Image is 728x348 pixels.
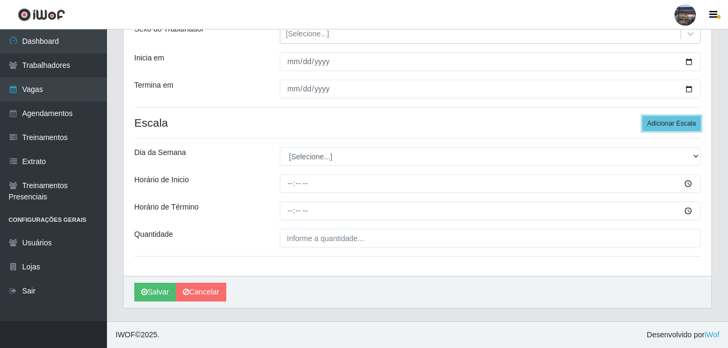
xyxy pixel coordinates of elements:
[116,329,159,341] span: © 2025 .
[280,52,701,71] input: 00/00/0000
[134,283,176,301] button: Salvar
[134,202,198,213] label: Horário de Término
[134,147,186,158] label: Dia da Semana
[642,116,701,131] button: Adicionar Escala
[286,28,329,40] div: [Selecione...]
[134,80,173,91] label: Termina em
[704,330,719,339] a: iWof
[116,330,135,339] span: IWOF
[134,174,189,185] label: Horário de Inicio
[134,229,173,240] label: Quantidade
[176,283,226,301] a: Cancelar
[280,174,701,193] input: 00:00
[647,329,719,341] span: Desenvolvido por
[134,52,164,64] label: Inicia em
[280,80,701,98] input: 00/00/0000
[134,116,701,129] h4: Escala
[280,229,701,248] input: Informe a quantidade...
[280,202,701,220] input: 00:00
[18,8,65,21] img: CoreUI Logo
